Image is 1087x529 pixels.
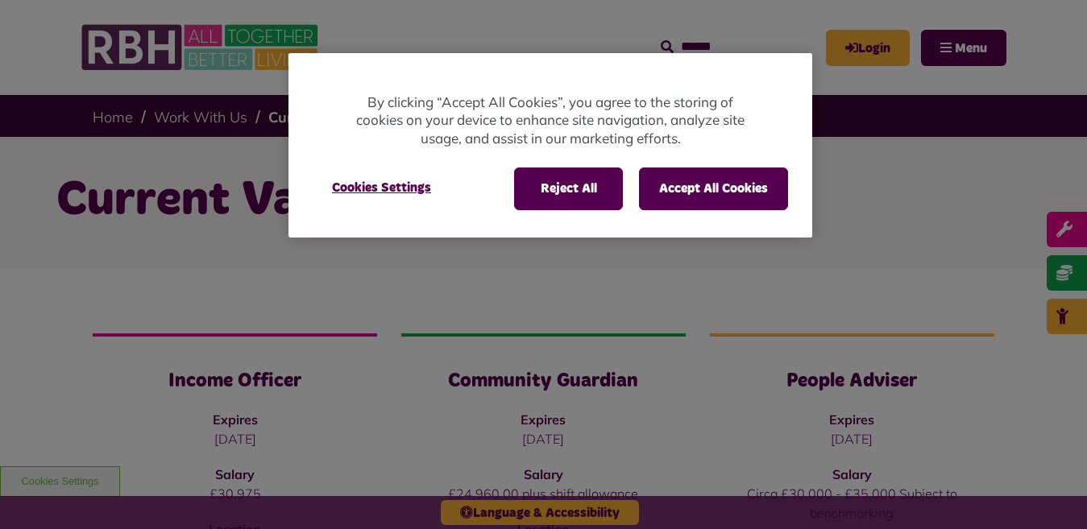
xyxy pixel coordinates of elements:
[514,167,623,209] button: Reject All
[288,53,812,238] div: Cookie banner
[288,53,812,238] div: Privacy
[353,93,748,148] p: By clicking “Accept All Cookies”, you agree to the storing of cookies on your device to enhance s...
[639,167,788,209] button: Accept All Cookies
[313,167,450,208] button: Cookies Settings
